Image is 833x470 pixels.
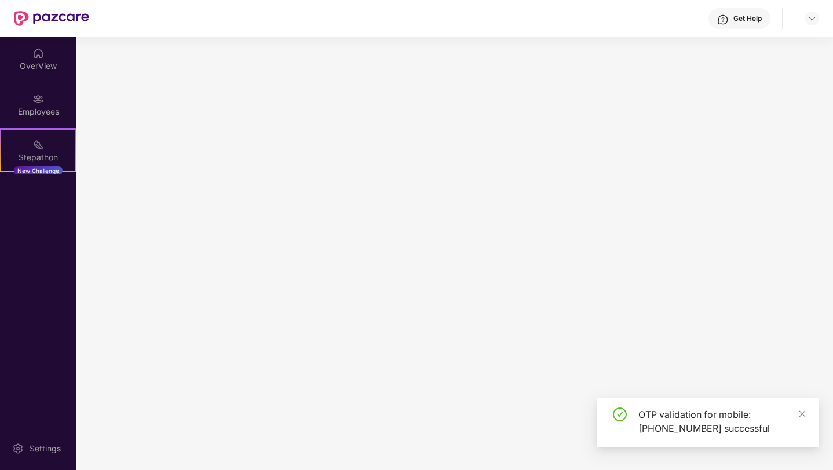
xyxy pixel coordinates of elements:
span: close [798,410,806,418]
img: svg+xml;base64,PHN2ZyBpZD0iRHJvcGRvd24tMzJ4MzIiIHhtbG5zPSJodHRwOi8vd3d3LnczLm9yZy8yMDAwL3N2ZyIgd2... [808,14,817,23]
img: svg+xml;base64,PHN2ZyB4bWxucz0iaHR0cDovL3d3dy53My5vcmcvMjAwMC9zdmciIHdpZHRoPSIyMSIgaGVpZ2h0PSIyMC... [32,139,44,150]
img: svg+xml;base64,PHN2ZyBpZD0iU2V0dGluZy0yMHgyMCIgeG1sbnM9Imh0dHA6Ly93d3cudzMub3JnLzIwMDAvc3ZnIiB3aW... [12,443,24,454]
div: Get Help [733,14,762,23]
img: New Pazcare Logo [14,11,89,26]
img: svg+xml;base64,PHN2ZyBpZD0iSGVscC0zMngzMiIgeG1sbnM9Imh0dHA6Ly93d3cudzMub3JnLzIwMDAvc3ZnIiB3aWR0aD... [717,14,729,25]
img: svg+xml;base64,PHN2ZyBpZD0iSG9tZSIgeG1sbnM9Imh0dHA6Ly93d3cudzMub3JnLzIwMDAvc3ZnIiB3aWR0aD0iMjAiIG... [32,47,44,59]
div: Stepathon [1,152,75,163]
span: check-circle [613,407,627,421]
div: OTP validation for mobile: [PHONE_NUMBER] successful [638,407,805,435]
img: svg+xml;base64,PHN2ZyBpZD0iRW1wbG95ZWVzIiB4bWxucz0iaHR0cDovL3d3dy53My5vcmcvMjAwMC9zdmciIHdpZHRoPS... [32,93,44,105]
div: Settings [26,443,64,454]
div: New Challenge [14,166,63,175]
